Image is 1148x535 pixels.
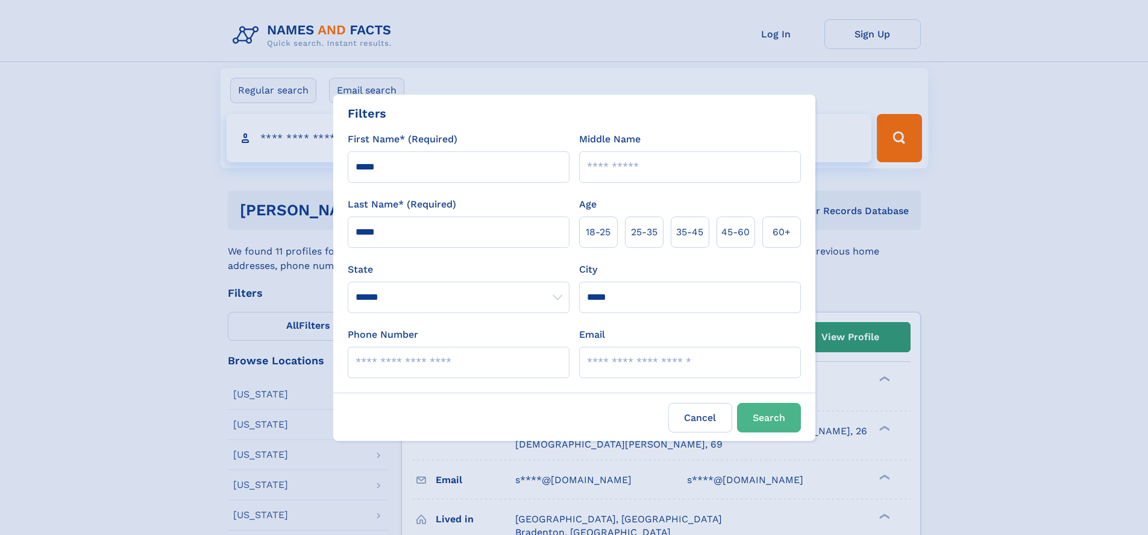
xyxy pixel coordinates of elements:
span: 60+ [773,225,791,239]
label: Email [579,328,605,342]
span: 35‑45 [676,225,703,239]
span: 45‑60 [721,225,750,239]
label: Middle Name [579,132,641,147]
label: City [579,262,597,277]
label: State [348,262,569,277]
label: Phone Number [348,328,418,342]
label: Cancel [668,403,732,432]
label: Age [579,197,597,212]
label: Last Name* (Required) [348,197,456,212]
button: Search [737,403,801,432]
div: Filters [348,104,386,122]
span: 25‑35 [631,225,657,239]
label: First Name* (Required) [348,132,457,147]
span: 18‑25 [586,225,610,239]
